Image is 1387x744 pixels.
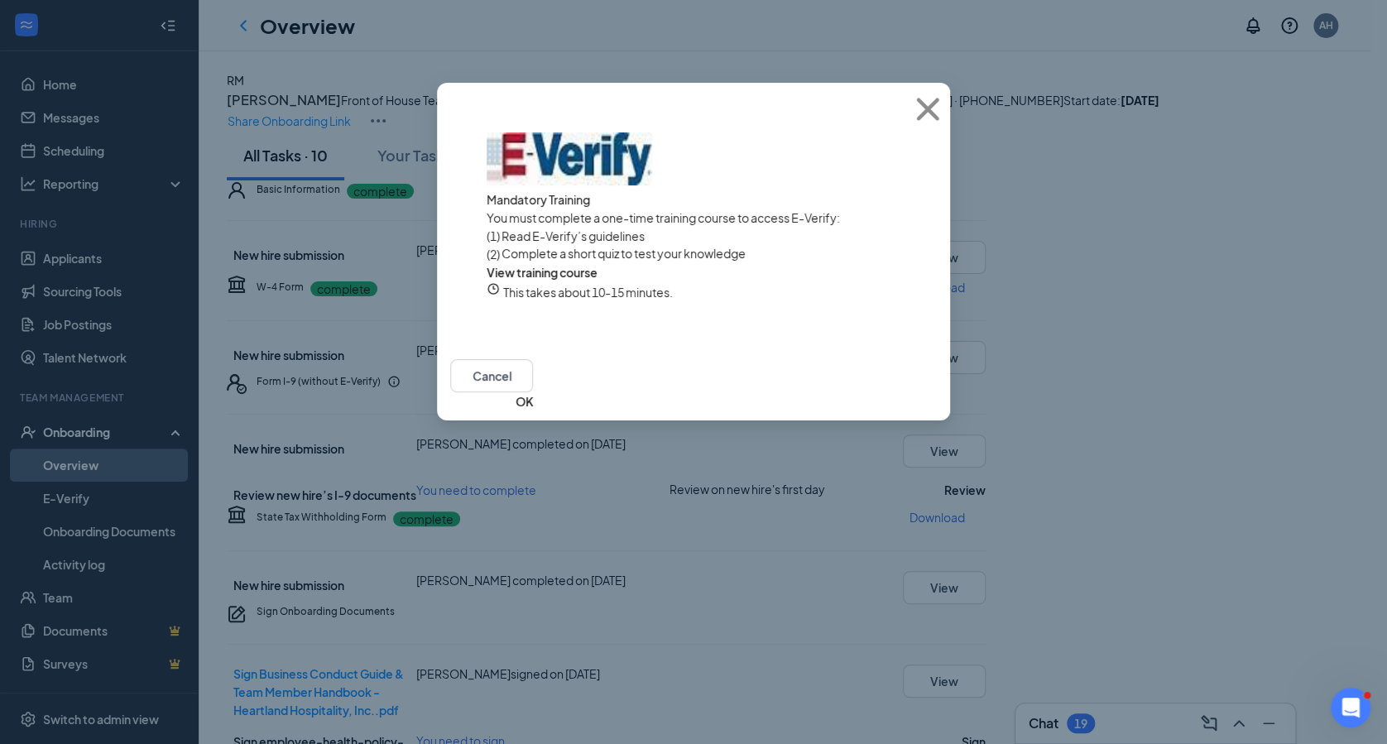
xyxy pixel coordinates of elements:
[500,285,673,300] span: This takes about 10-15 minutes.
[450,359,533,392] button: Cancel
[487,245,500,263] span: (2)
[487,228,500,243] span: (1)
[487,185,900,209] h4: Mandatory Training
[487,263,598,281] button: View training course
[516,392,533,410] button: OK
[1331,688,1370,727] iframe: Intercom live chat
[487,210,840,225] span: You must complete a one-time training course to access E-Verify:
[500,245,746,263] span: Complete a short quiz to test your knowledge
[487,282,500,295] svg: Clock
[500,228,645,243] span: Read E-Verify’s guidelines
[905,83,950,136] button: Close
[905,87,950,132] svg: Cross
